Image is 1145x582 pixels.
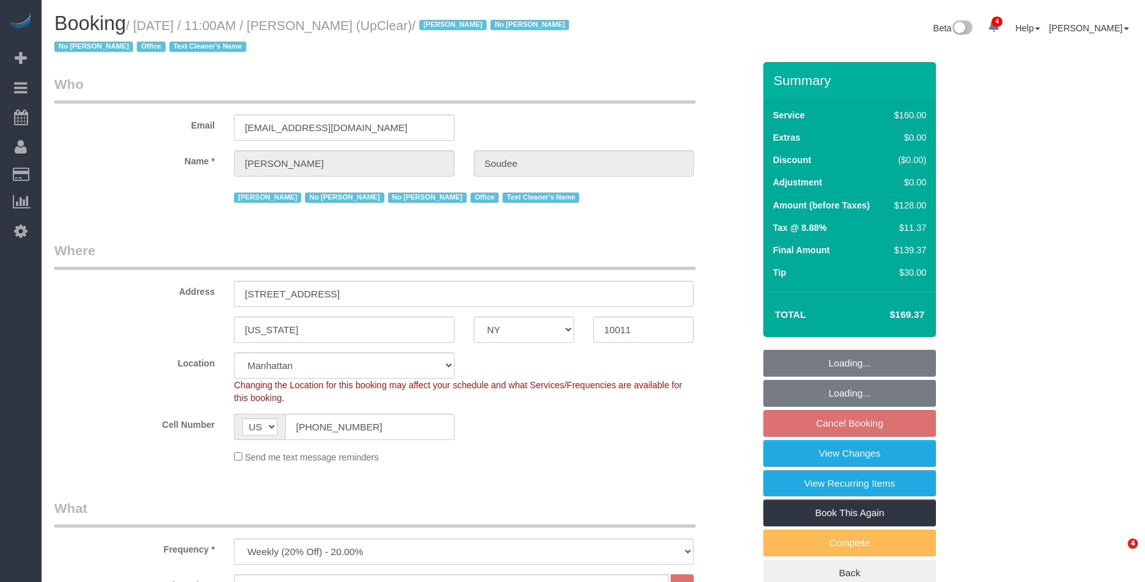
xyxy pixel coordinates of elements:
[137,42,165,52] span: Office
[763,470,936,497] a: View Recurring Items
[774,73,930,88] h3: Summary
[773,244,830,256] label: Final Amount
[992,17,1002,27] span: 4
[471,193,499,203] span: Office
[169,42,246,52] span: Text Cleaner's Name
[419,20,487,30] span: [PERSON_NAME]
[773,266,786,279] label: Tip
[8,13,33,31] img: Automaid Logo
[234,150,455,177] input: First Name
[502,193,579,203] span: Text Cleaner's Name
[889,109,926,122] div: $160.00
[45,352,224,370] label: Location
[1015,23,1040,33] a: Help
[773,153,811,166] label: Discount
[245,452,378,462] span: Send me text message reminders
[45,114,224,132] label: Email
[45,539,224,556] label: Frequency *
[763,499,936,526] a: Book This Again
[234,193,301,203] span: [PERSON_NAME]
[54,19,573,54] small: / [DATE] / 11:00AM / [PERSON_NAME] (UpClear)
[773,199,869,212] label: Amount (before Taxes)
[951,20,972,37] img: New interface
[1128,539,1138,549] span: 4
[234,380,682,403] span: Changing the Location for this booking may affect your schedule and what Services/Frequencies are...
[773,109,805,122] label: Service
[773,131,800,144] label: Extras
[889,153,926,166] div: ($0.00)
[474,150,694,177] input: Last Name
[889,266,926,279] div: $30.00
[852,310,924,320] h4: $169.37
[889,176,926,189] div: $0.00
[889,199,926,212] div: $128.00
[234,317,455,343] input: City
[54,241,696,270] legend: Where
[54,12,126,35] span: Booking
[54,42,133,52] span: No [PERSON_NAME]
[388,193,467,203] span: No [PERSON_NAME]
[775,309,806,320] strong: Total
[490,20,569,30] span: No [PERSON_NAME]
[54,499,696,528] legend: What
[45,414,224,431] label: Cell Number
[45,150,224,168] label: Name *
[889,244,926,256] div: $139.37
[1049,23,1129,33] a: [PERSON_NAME]
[593,317,694,343] input: Zip Code
[933,23,973,33] a: Beta
[763,440,936,467] a: View Changes
[773,221,827,234] label: Tax @ 8.88%
[54,75,696,104] legend: Who
[305,193,384,203] span: No [PERSON_NAME]
[234,114,455,141] input: Email
[889,221,926,234] div: $11.37
[1102,539,1132,569] iframe: Intercom live chat
[45,281,224,298] label: Address
[889,131,926,144] div: $0.00
[773,176,822,189] label: Adjustment
[981,13,1006,41] a: 4
[285,414,455,440] input: Cell Number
